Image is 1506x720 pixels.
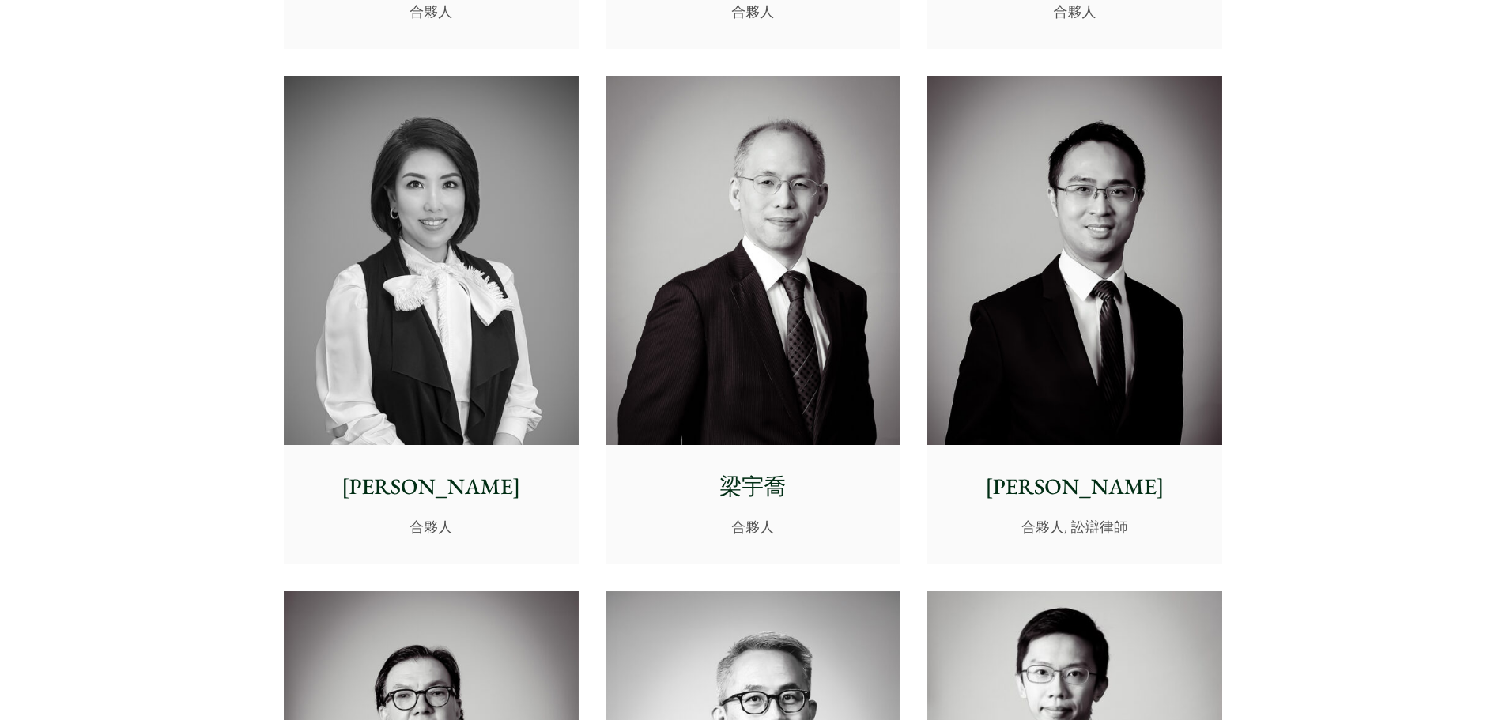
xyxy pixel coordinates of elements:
p: 合夥人 [940,1,1210,22]
a: 梁宇喬 合夥人 [606,76,900,564]
p: 合夥人 [296,516,566,537]
a: [PERSON_NAME] 合夥人, 訟辯律師 [927,76,1222,564]
p: [PERSON_NAME] [940,470,1210,503]
p: 合夥人 [618,1,888,22]
a: [PERSON_NAME] 合夥人 [284,76,579,564]
p: 合夥人, 訟辯律師 [940,516,1210,537]
p: 梁宇喬 [618,470,888,503]
p: [PERSON_NAME] [296,470,566,503]
p: 合夥人 [296,1,566,22]
p: 合夥人 [618,516,888,537]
